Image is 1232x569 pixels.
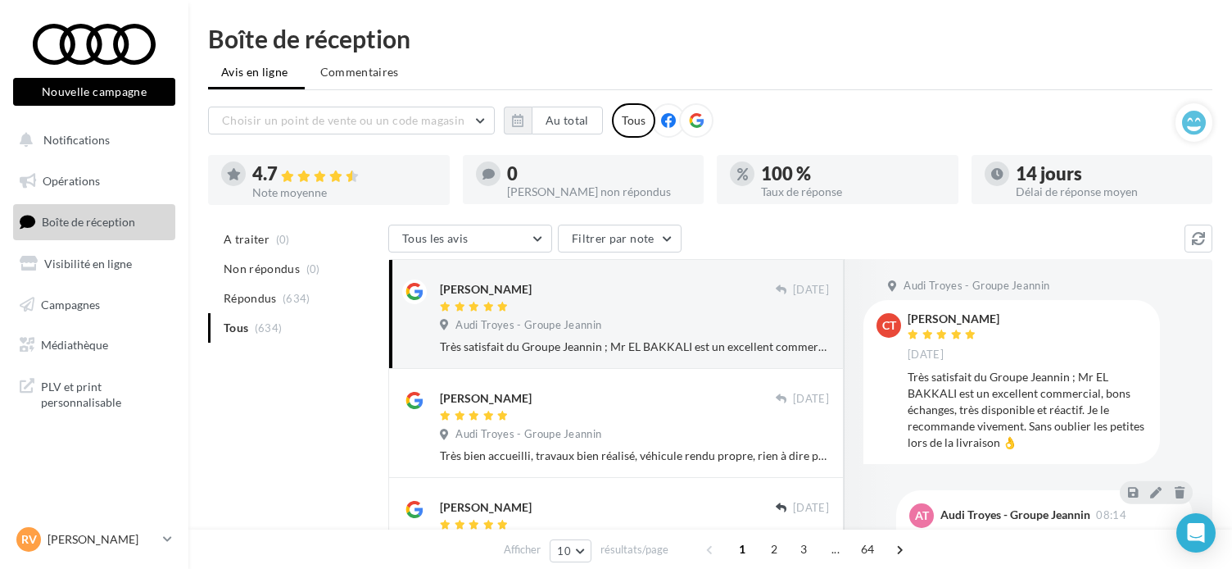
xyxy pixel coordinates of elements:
[507,165,691,183] div: 0
[42,215,135,229] span: Boîte de réception
[41,297,100,311] span: Campagnes
[10,164,179,198] a: Opérations
[388,225,552,253] button: Tous les avis
[224,261,300,277] span: Non répondus
[908,313,999,325] div: [PERSON_NAME]
[822,536,849,562] span: ...
[440,499,532,516] div: [PERSON_NAME]
[455,318,601,333] span: Audi Troyes - Groupe Jeannin
[940,509,1090,521] div: Audi Troyes - Groupe Jeannin
[320,64,399,80] span: Commentaires
[904,279,1049,294] span: Audi Troyes - Groupe Jeannin
[557,544,571,558] span: 10
[612,103,655,138] div: Tous
[306,262,320,275] span: (0)
[48,531,156,548] p: [PERSON_NAME]
[208,107,495,134] button: Choisir un point de vente ou un code magasin
[252,165,437,184] div: 4.7
[402,231,469,245] span: Tous les avis
[43,174,100,188] span: Opérations
[550,539,591,562] button: 10
[41,338,108,352] span: Médiathèque
[1016,165,1200,183] div: 14 jours
[21,531,37,548] span: RV
[222,113,464,127] span: Choisir un point de vente ou un code magasin
[854,536,881,562] span: 64
[224,290,277,307] span: Répondus
[532,107,603,134] button: Au total
[600,542,668,558] span: résultats/page
[224,231,269,248] span: A traiter
[908,348,944,362] span: [DATE]
[208,26,1212,51] div: Boîte de réception
[793,392,829,407] span: [DATE]
[43,133,110,147] span: Notifications
[793,501,829,516] span: [DATE]
[10,123,172,157] button: Notifications
[13,524,175,555] a: RV [PERSON_NAME]
[1096,510,1126,521] span: 08:14
[10,247,179,281] a: Visibilité en ligne
[1176,513,1216,553] div: Open Intercom Messenger
[440,339,829,355] div: Très satisfait du Groupe Jeannin ; Mr EL BAKKALI est un excellent commercial, bons échanges, très...
[761,165,945,183] div: 100 %
[761,186,945,198] div: Taux de réponse
[793,283,829,298] span: [DATE]
[882,317,896,334] span: CT
[504,542,541,558] span: Afficher
[10,204,179,239] a: Boîte de réception
[440,390,532,407] div: [PERSON_NAME]
[908,369,1147,451] div: Très satisfait du Groupe Jeannin ; Mr EL BAKKALI est un excellent commercial, bons échanges, très...
[440,448,829,464] div: Très bien accueilli, travaux bien réalisé, véhicule rendu propre, rien à dire prestation au top
[276,233,290,246] span: (0)
[504,107,603,134] button: Au total
[761,536,787,562] span: 2
[440,281,532,298] div: [PERSON_NAME]
[10,288,179,322] a: Campagnes
[455,427,601,442] span: Audi Troyes - Groupe Jeannin
[44,257,132,271] span: Visibilité en ligne
[915,508,929,524] span: AT
[10,328,179,362] a: Médiathèque
[10,369,179,417] a: PLV et print personnalisable
[1016,186,1200,198] div: Délai de réponse moyen
[41,376,169,411] span: PLV et print personnalisable
[252,187,437,198] div: Note moyenne
[790,536,817,562] span: 3
[729,536,755,562] span: 1
[507,186,691,198] div: [PERSON_NAME] non répondus
[13,78,175,106] button: Nouvelle campagne
[283,292,310,305] span: (634)
[558,225,682,253] button: Filtrer par note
